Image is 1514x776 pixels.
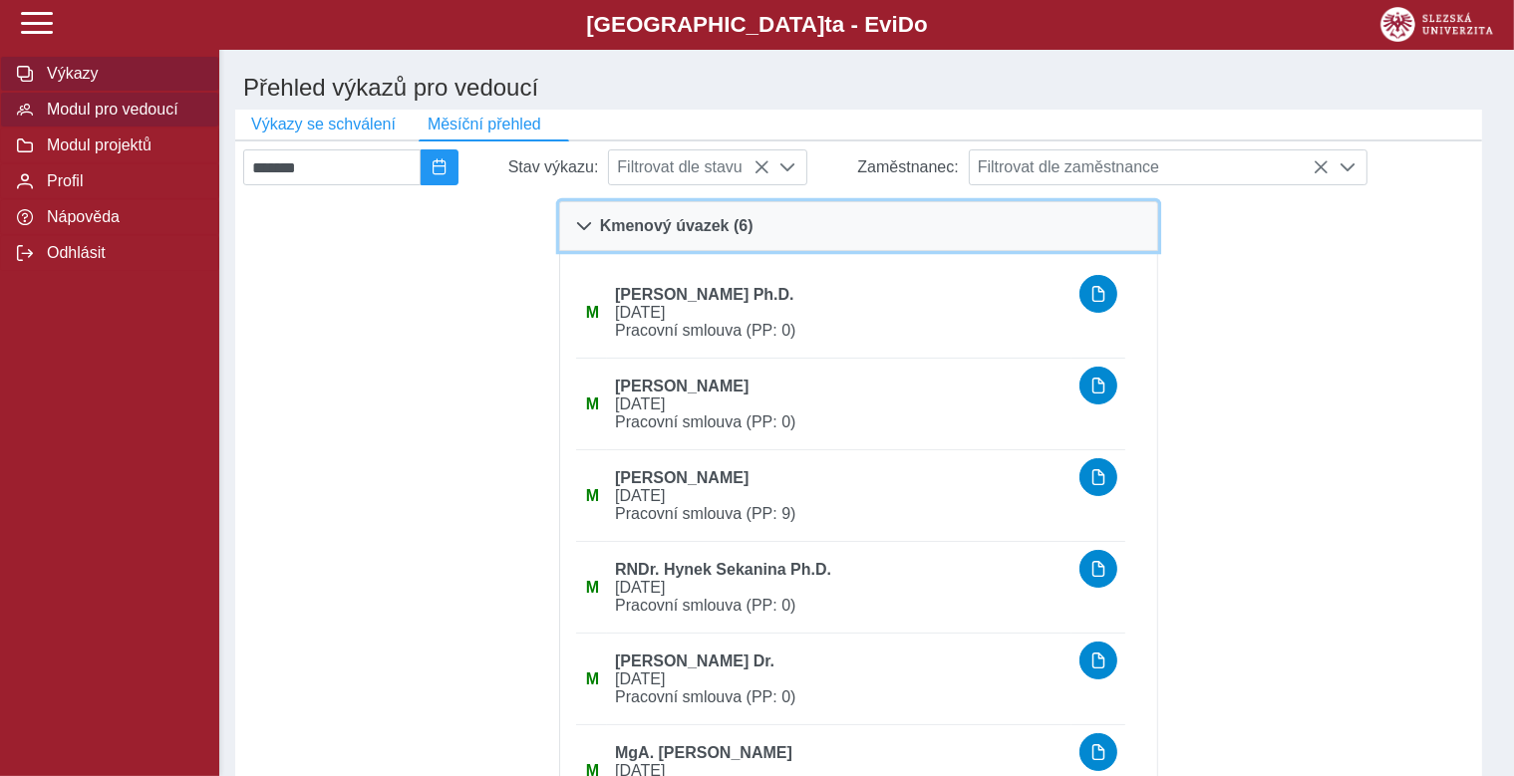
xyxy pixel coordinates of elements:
span: Kmenový úvazek (6) [600,218,754,234]
span: Nápověda [41,208,202,226]
span: Výkazy [41,65,202,83]
button: Výkazy se schválení [235,110,412,139]
span: Pracovní smlouva (PP: 9) [607,505,1071,523]
span: [DATE] [607,579,1071,597]
h1: Přehled výkazů pro vedoucí [235,66,1498,110]
span: Pracovní smlouva (PP: 0) [607,413,1071,431]
b: [PERSON_NAME] Dr. [615,652,774,669]
span: Výkazy se schválení [251,116,396,133]
b: [PERSON_NAME] Ph.D. [615,286,794,303]
span: [DATE] [607,487,1071,505]
span: [DATE] [607,670,1071,688]
span: t [824,12,831,37]
span: Údaje souhlasí s údaji v Magionu [586,304,599,321]
span: Pracovní smlouva (PP: 0) [607,688,1071,706]
span: Měsíční přehled [428,116,541,133]
span: Odhlásit [41,244,202,262]
span: Modul projektů [41,136,202,154]
span: [DATE] [607,395,1071,413]
div: Stav výkazu: [458,149,609,185]
b: MgA. [PERSON_NAME] [615,744,792,761]
div: Zaměstnanec: [807,149,968,185]
span: Profil [41,172,202,190]
b: [PERSON_NAME] [615,469,749,486]
span: Modul pro vedoucí [41,101,202,119]
span: Filtrovat dle stavu [609,150,768,184]
b: [GEOGRAPHIC_DATA] a - Evi [60,12,1454,38]
b: [PERSON_NAME] [615,378,749,394]
span: Pracovní smlouva (PP: 0) [607,597,1071,615]
span: Pracovní smlouva (PP: 0) [607,322,1071,340]
span: Údaje souhlasí s údaji v Magionu [586,487,599,504]
b: RNDr. Hynek Sekanina Ph.D. [615,561,831,578]
img: logo_web_su.png [1380,7,1493,42]
button: 2025/08 [421,149,458,185]
span: Údaje souhlasí s údaji v Magionu [586,670,599,687]
span: o [914,12,928,37]
button: Měsíční přehled [412,110,557,139]
span: D [898,12,914,37]
span: Filtrovat dle zaměstnance [970,150,1329,184]
span: Údaje souhlasí s údaji v Magionu [586,395,599,412]
span: [DATE] [607,304,1071,322]
span: Údaje souhlasí s údaji v Magionu [586,579,599,596]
